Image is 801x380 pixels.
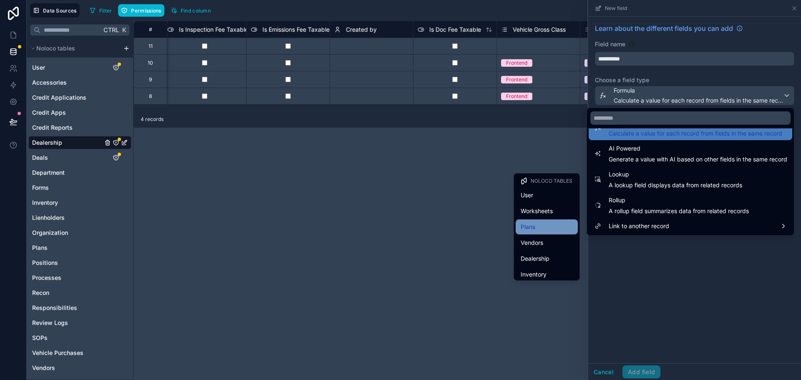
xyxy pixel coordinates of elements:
span: Data Sources [43,8,77,14]
button: Permissions [118,4,164,17]
span: Filter [99,8,112,14]
div: # [140,26,161,33]
span: Find column [181,8,211,14]
div: Frontend [506,59,527,67]
span: Link to another record [609,221,669,231]
span: Noloco tables [531,178,572,184]
span: User [521,190,533,200]
span: Vehicle Gross Class [513,25,566,34]
button: Find column [168,4,214,17]
span: A rollup field summarizes data from related records [609,207,749,215]
span: Permissions [131,8,161,14]
span: Worksheets [521,206,553,216]
span: Dealership [521,254,549,264]
span: Ctrl [103,25,120,35]
div: 9 [149,76,152,83]
span: Is Inspection Fee Taxable [179,25,248,34]
span: K [121,27,127,33]
span: Created by [346,25,377,34]
span: Vendors [521,238,543,248]
div: 8 [149,93,152,100]
span: A lookup field displays data from related records [609,181,742,189]
div: 10 [148,60,153,66]
span: Inventory [521,269,547,279]
span: Is Emissions Fee Taxable [262,25,330,34]
span: 4 records [141,116,164,123]
a: Permissions [118,4,167,17]
span: Rollup [609,195,749,205]
span: Calculate a value for each record from fields in the same record [609,129,782,138]
span: Is Doc Fee Taxable [429,25,481,34]
span: Generate a value with AI based on other fields in the same record [609,155,787,164]
button: Data Sources [30,3,80,18]
button: Filter [86,4,115,17]
span: Plans [521,222,535,232]
span: Lookup [609,169,742,179]
div: Frontend [506,93,527,100]
div: 11 [149,43,153,50]
div: Frontend [506,76,527,83]
span: AI Powered [609,143,787,154]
